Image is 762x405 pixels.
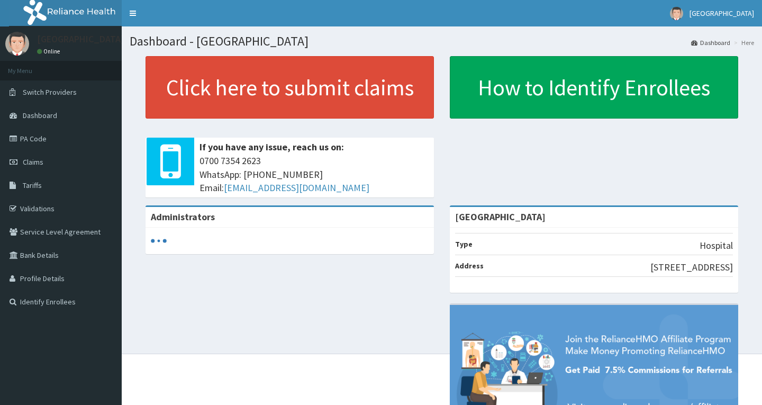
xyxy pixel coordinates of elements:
span: [GEOGRAPHIC_DATA] [690,8,754,18]
span: Switch Providers [23,87,77,97]
svg: audio-loading [151,233,167,249]
a: Dashboard [691,38,730,47]
p: [STREET_ADDRESS] [650,260,733,274]
p: Hospital [700,239,733,253]
b: If you have any issue, reach us on: [199,141,344,153]
span: Claims [23,157,43,167]
span: Dashboard [23,111,57,120]
img: User Image [670,7,683,20]
a: How to Identify Enrollees [450,56,738,119]
p: [GEOGRAPHIC_DATA] [37,34,124,44]
img: User Image [5,32,29,56]
b: Administrators [151,211,215,223]
a: Click here to submit claims [146,56,434,119]
span: 0700 7354 2623 WhatsApp: [PHONE_NUMBER] Email: [199,154,429,195]
strong: [GEOGRAPHIC_DATA] [455,211,546,223]
li: Here [731,38,754,47]
b: Type [455,239,473,249]
a: Online [37,48,62,55]
span: Tariffs [23,181,42,190]
a: [EMAIL_ADDRESS][DOMAIN_NAME] [224,182,369,194]
b: Address [455,261,484,271]
h1: Dashboard - [GEOGRAPHIC_DATA] [130,34,754,48]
